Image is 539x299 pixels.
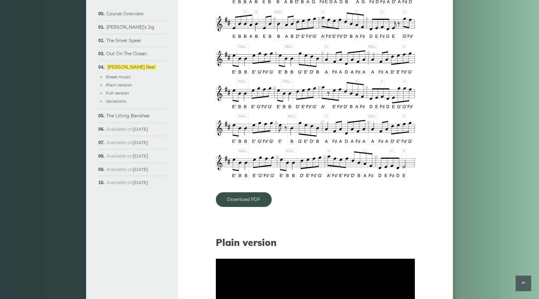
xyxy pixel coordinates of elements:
a: Variations [106,99,126,104]
a: Course Overview [106,11,143,17]
strong: [DATE] [133,126,148,132]
a: Plain version [106,82,132,87]
span: Available on [106,140,148,145]
a: [PERSON_NAME] Reel [106,64,157,70]
span: Available on [106,126,148,132]
a: Full version [106,91,129,96]
a: Out On The Ocean [106,51,147,56]
strong: [DATE] [133,167,148,172]
a: Sheet music [106,74,131,79]
span: Available on [106,153,148,159]
a: Download PDF [216,192,272,207]
span: Available on [106,180,148,185]
a: The Silver Spear [106,38,141,43]
span: Available on [106,167,148,172]
a: [PERSON_NAME]’s Jig [106,24,154,30]
strong: [DATE] [133,153,148,159]
strong: [DATE] [133,140,148,145]
strong: [DATE] [133,180,148,185]
h2: Plain version [216,237,415,248]
a: The Lilting Banshee [106,113,149,119]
